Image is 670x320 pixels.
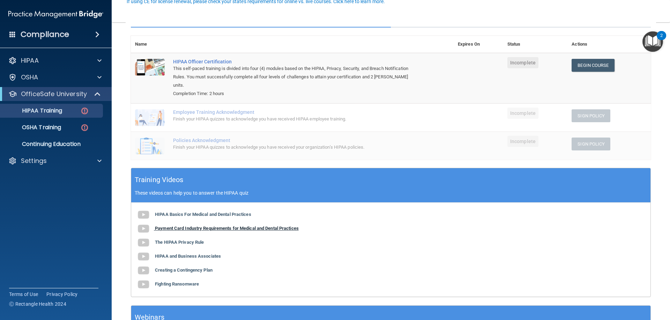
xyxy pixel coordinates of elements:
span: Incomplete [507,136,538,147]
th: Actions [567,36,651,53]
span: Incomplete [507,108,538,119]
button: Sign Policy [572,109,610,122]
img: gray_youtube_icon.38fcd6cc.png [136,250,150,264]
span: Incomplete [507,57,538,68]
a: Privacy Policy [46,291,78,298]
b: HIPAA and Business Associates [155,253,221,259]
a: Begin Course [572,59,614,72]
div: Finish your HIPAA quizzes to acknowledge you have received HIPAA employee training. [173,115,419,123]
img: gray_youtube_icon.38fcd6cc.png [136,236,150,250]
p: OSHA Training [5,124,61,131]
a: Settings [8,157,102,165]
a: HIPAA Officer Certification [173,59,419,64]
b: Creating a Contingency Plan [155,267,213,273]
th: Status [503,36,567,53]
th: Expires On [454,36,503,53]
div: Policies Acknowledgment [173,138,419,143]
a: HIPAA [8,56,102,65]
p: OfficeSafe University [21,90,87,98]
p: OSHA [21,73,38,81]
img: gray_youtube_icon.38fcd6cc.png [136,222,150,236]
a: OfficeSafe University [8,90,101,98]
h4: Compliance [21,30,69,39]
img: danger-circle.6113f641.png [80,123,89,132]
p: These videos can help you to answer the HIPAA quiz [135,190,647,196]
div: Employee Training Acknowledgment [173,109,419,115]
p: Settings [21,157,47,165]
button: Open Resource Center, 2 new notifications [642,31,663,52]
a: Terms of Use [9,291,38,298]
div: Finish your HIPAA quizzes to acknowledge you have received your organization’s HIPAA policies. [173,143,419,151]
h5: Training Videos [135,174,184,186]
b: Fighting Ransomware [155,281,199,287]
img: PMB logo [8,7,103,21]
p: HIPAA Training [5,107,62,114]
span: Ⓒ Rectangle Health 2024 [9,301,66,307]
img: gray_youtube_icon.38fcd6cc.png [136,278,150,291]
button: Sign Policy [572,138,610,150]
a: OSHA [8,73,102,81]
div: 2 [660,36,663,45]
p: Continuing Education [5,141,100,148]
img: gray_youtube_icon.38fcd6cc.png [136,208,150,222]
img: gray_youtube_icon.38fcd6cc.png [136,264,150,278]
b: Payment Card Industry Requirements for Medical and Dental Practices [155,226,299,231]
div: Completion Time: 2 hours [173,89,419,98]
th: Name [131,36,169,53]
div: This self-paced training is divided into four (4) modules based on the HIPAA, Privacy, Security, ... [173,64,419,89]
p: HIPAA [21,56,39,65]
b: The HIPAA Privacy Rule [155,240,204,245]
img: danger-circle.6113f641.png [80,107,89,115]
b: HIPAA Basics For Medical and Dental Practices [155,212,251,217]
